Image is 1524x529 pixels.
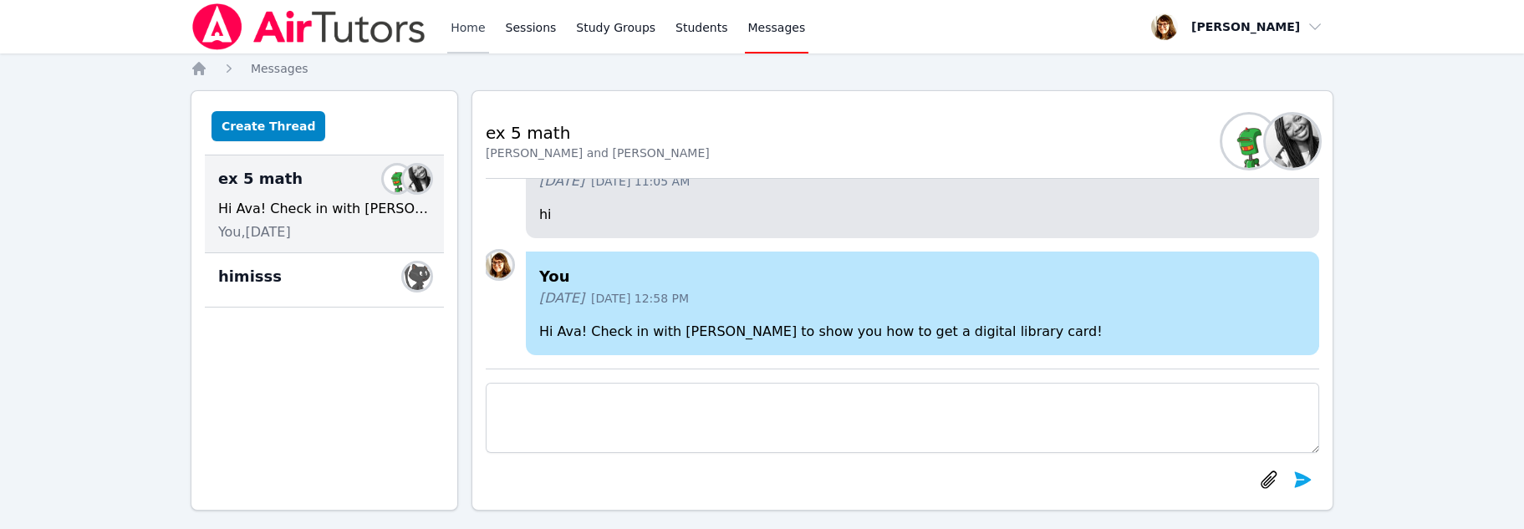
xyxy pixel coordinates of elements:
[218,265,282,288] span: himisss
[218,222,291,242] span: You, [DATE]
[486,252,512,278] img: Elisa Akpo-Esambe
[218,167,303,191] span: ex 5 math
[212,111,326,141] button: Create Thread
[591,173,690,190] span: [DATE] 11:05 AM
[384,165,410,192] img: Ava Chavez
[191,60,1333,77] nav: Breadcrumb
[218,199,431,219] div: Hi Ava! Check in with [PERSON_NAME] to show you how to get a digital library card!
[205,253,444,308] div: himisssBraxton Villa
[1266,114,1319,168] img: Hannah Antwi
[591,290,689,307] span: [DATE] 12:58 PM
[539,322,1306,342] p: Hi Ava! Check in with [PERSON_NAME] to show you how to get a digital library card!
[539,171,584,191] span: [DATE]
[748,19,806,36] span: Messages
[404,263,431,290] img: Braxton Villa
[539,288,584,308] span: [DATE]
[404,165,431,192] img: Hannah Antwi
[486,145,710,161] div: [PERSON_NAME] and [PERSON_NAME]
[251,60,308,77] a: Messages
[539,205,1306,225] p: hi
[539,265,1306,288] h4: You
[1222,114,1276,168] img: Ava Chavez
[251,62,308,75] span: Messages
[486,121,710,145] h2: ex 5 math
[191,3,427,50] img: Air Tutors
[205,155,444,253] div: ex 5 mathAva ChavezHannah AntwiHi Ava! Check in with [PERSON_NAME] to show you how to get a digit...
